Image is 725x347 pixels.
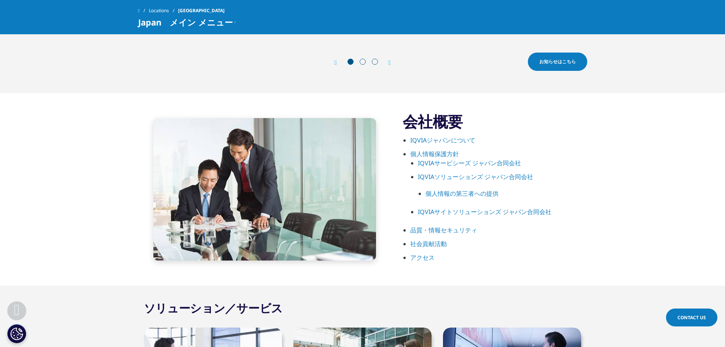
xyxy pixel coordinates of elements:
[410,240,447,248] a: 社会貢献活動
[528,53,587,71] a: お知らせはこちら
[418,208,551,216] a: IQVIAサイトソリューションズ ジャパン合同会社
[335,59,344,66] div: Previous slide
[539,58,576,65] span: お知らせはこちら
[410,253,435,262] a: アクセス
[153,118,376,261] img: Professional men in meeting signing paperwork
[418,159,521,167] a: IQVIAサービシーズ ジャパン合同会社
[403,112,587,131] h3: 会社概要
[381,59,391,66] div: Next slide
[178,4,225,18] span: [GEOGRAPHIC_DATA]
[425,189,499,198] a: 個人情報の第三者への提供
[149,4,178,18] a: Locations
[418,173,533,181] a: IQVIAソリューションズ ジャパン合同会社
[410,150,459,158] a: 個人情報保護方針
[410,226,477,234] a: 品質・情報セキュリティ
[666,309,717,326] a: Contact Us
[677,314,706,321] span: Contact Us
[410,136,475,144] a: IQVIAジャパンについて
[7,324,26,343] button: Cookie 設定
[144,301,283,316] h2: ソリューション／サービス
[138,18,233,27] span: Japan メイン メニュー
